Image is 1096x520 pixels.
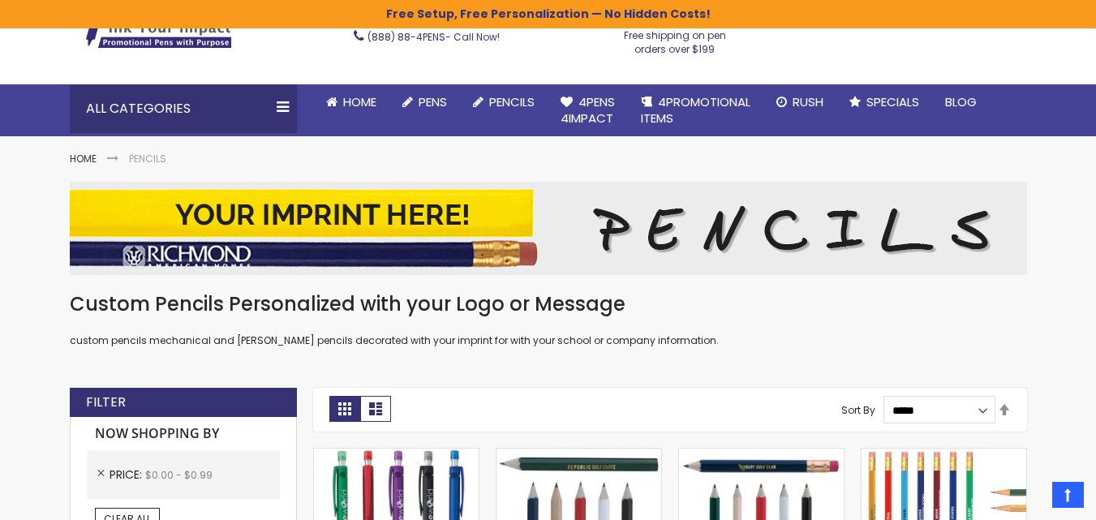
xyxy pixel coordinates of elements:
span: Pencils [489,93,535,110]
a: Blog [932,84,990,120]
span: - Call Now! [367,30,500,44]
a: Souvenir® Daven Mechanical Pencil [314,448,479,462]
div: All Categories [70,84,297,133]
a: (888) 88-4PENS [367,30,445,44]
a: Rush [763,84,836,120]
span: Home [343,93,376,110]
span: Price [110,466,145,483]
span: Blog [945,93,977,110]
a: Hex Golf Promo Pencil with Eraser [679,448,844,462]
a: Hex Golf Promo Pencil [496,448,661,462]
a: Pencils [460,84,548,120]
span: Specials [866,93,919,110]
a: Home [70,152,97,165]
strong: Pencils [129,152,166,165]
div: Free shipping on pen orders over $199 [607,23,743,55]
strong: Now Shopping by [87,417,280,451]
span: $0.00 - $0.99 [145,468,213,482]
a: 4PROMOTIONALITEMS [628,84,763,137]
span: Pens [419,93,447,110]
img: Pencils [70,182,1027,275]
h1: Custom Pencils Personalized with your Logo or Message [70,291,1027,317]
div: custom pencils mechanical and [PERSON_NAME] pencils decorated with your imprint for with your sch... [70,291,1027,347]
a: 4Pens4impact [548,84,628,137]
span: 4Pens 4impact [561,93,615,127]
strong: Filter [86,393,126,411]
a: Pens [389,84,460,120]
span: Rush [793,93,823,110]
strong: Grid [329,396,360,422]
a: Specials [836,84,932,120]
span: 4PROMOTIONAL ITEMS [641,93,750,127]
a: Home [313,84,389,120]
